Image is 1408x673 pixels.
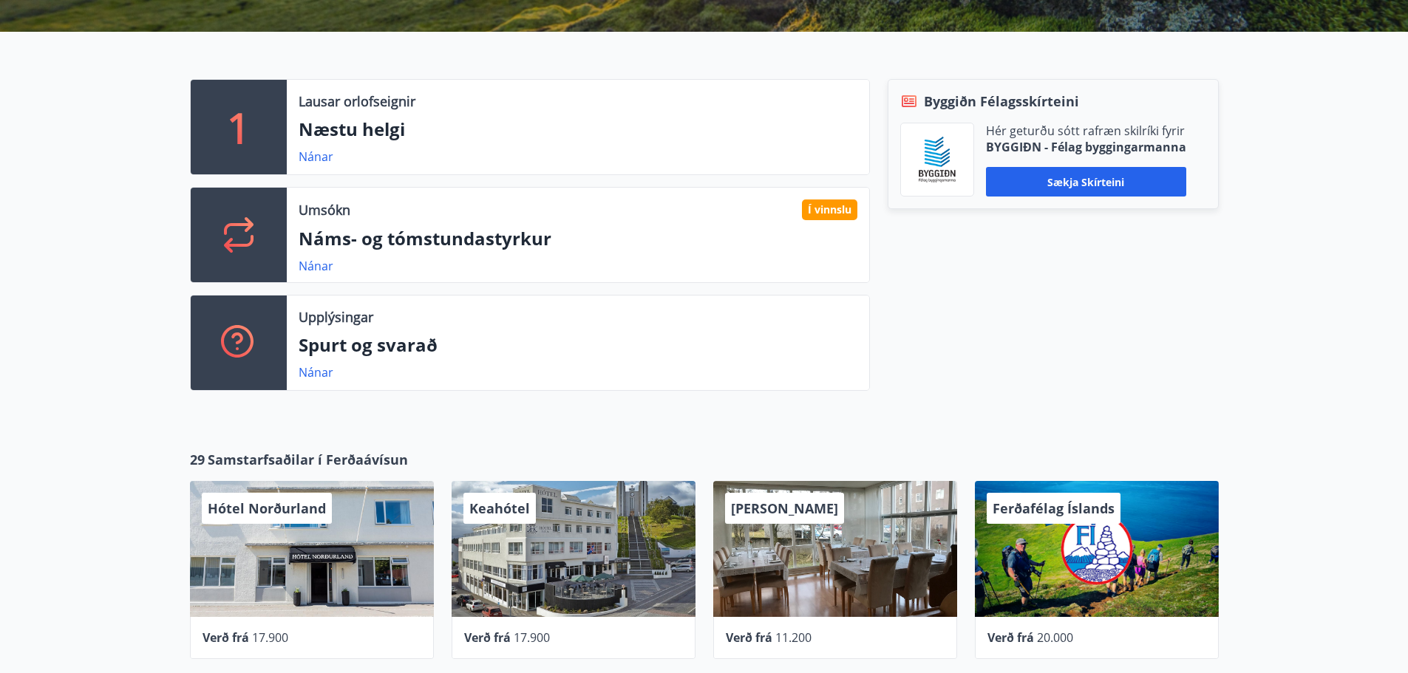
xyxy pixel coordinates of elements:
span: [PERSON_NAME] [731,499,838,517]
span: 11.200 [775,629,812,646]
span: 17.900 [514,629,550,646]
span: Hótel Norðurland [208,499,326,517]
span: Keahótel [469,499,530,517]
span: Samstarfsaðilar í Ferðaávísun [208,450,408,469]
span: Verð frá [464,629,511,646]
p: Spurt og svarað [299,332,857,358]
p: BYGGIÐN - Félag byggingarmanna [986,139,1186,155]
a: Nánar [299,258,333,274]
p: 1 [227,99,251,155]
div: Í vinnslu [802,199,857,220]
img: BKlGVmlTW1Qrz68WFGMFQUcXHWdQd7yePWMkvn3i.png [912,134,962,185]
span: 17.900 [252,629,288,646]
p: Lausar orlofseignir [299,92,415,111]
p: Upplýsingar [299,307,373,327]
span: 20.000 [1037,629,1073,646]
a: Nánar [299,148,333,165]
span: Byggiðn Félagsskírteini [924,92,1079,111]
p: Náms- og tómstundastyrkur [299,226,857,251]
span: Verð frá [203,629,249,646]
p: Hér geturðu sótt rafræn skilríki fyrir [986,123,1186,139]
span: Verð frá [726,629,772,646]
span: Verð frá [987,629,1034,646]
p: Næstu helgi [299,117,857,142]
span: Ferðafélag Íslands [993,499,1115,517]
button: Sækja skírteini [986,167,1186,197]
p: Umsókn [299,200,350,219]
span: 29 [190,450,205,469]
a: Nánar [299,364,333,380]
